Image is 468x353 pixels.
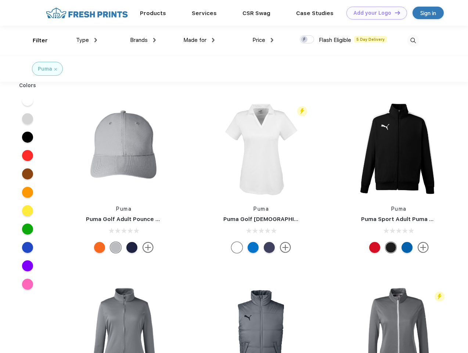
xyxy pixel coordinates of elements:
div: Colors [14,82,42,89]
span: Flash Eligible [319,37,351,43]
div: Add your Logo [353,10,391,16]
img: flash_active_toggle.svg [435,292,444,302]
span: 5 Day Delivery [354,36,387,43]
img: flash_active_toggle.svg [297,106,307,116]
div: Peacoat [126,242,137,253]
img: more.svg [418,242,429,253]
span: Type [76,37,89,43]
a: Puma [253,206,269,212]
div: Peacoat [264,242,275,253]
img: dropdown.png [212,38,215,42]
div: Bright White [231,242,242,253]
div: Filter [33,36,48,45]
a: Services [192,10,217,17]
a: Puma [391,206,407,212]
a: Puma Golf [DEMOGRAPHIC_DATA]' Icon Golf Polo [223,216,360,222]
span: Made for [183,37,206,43]
span: Brands [130,37,148,43]
a: Products [140,10,166,17]
a: Sign in [413,7,444,19]
div: Lapis Blue [248,242,259,253]
img: dropdown.png [271,38,273,42]
div: High Risk Red [369,242,380,253]
img: more.svg [143,242,154,253]
a: CSR Swag [242,10,270,17]
div: Lapis Blue [402,242,413,253]
div: Sign in [420,9,436,17]
img: DT [395,11,400,15]
div: Puma Black [385,242,396,253]
span: Price [252,37,265,43]
a: Puma Golf Adult Pounce Adjustable Cap [86,216,198,222]
div: Puma [38,65,52,73]
img: fo%20logo%202.webp [44,7,130,19]
img: func=resize&h=266 [75,100,173,198]
img: dropdown.png [153,38,156,42]
img: dropdown.png [94,38,97,42]
img: more.svg [280,242,291,253]
img: func=resize&h=266 [350,100,448,198]
img: filter_cancel.svg [54,68,57,71]
img: desktop_search.svg [407,35,419,47]
div: Quarry [110,242,121,253]
img: func=resize&h=266 [212,100,310,198]
div: Vibrant Orange [94,242,105,253]
a: Puma [116,206,132,212]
